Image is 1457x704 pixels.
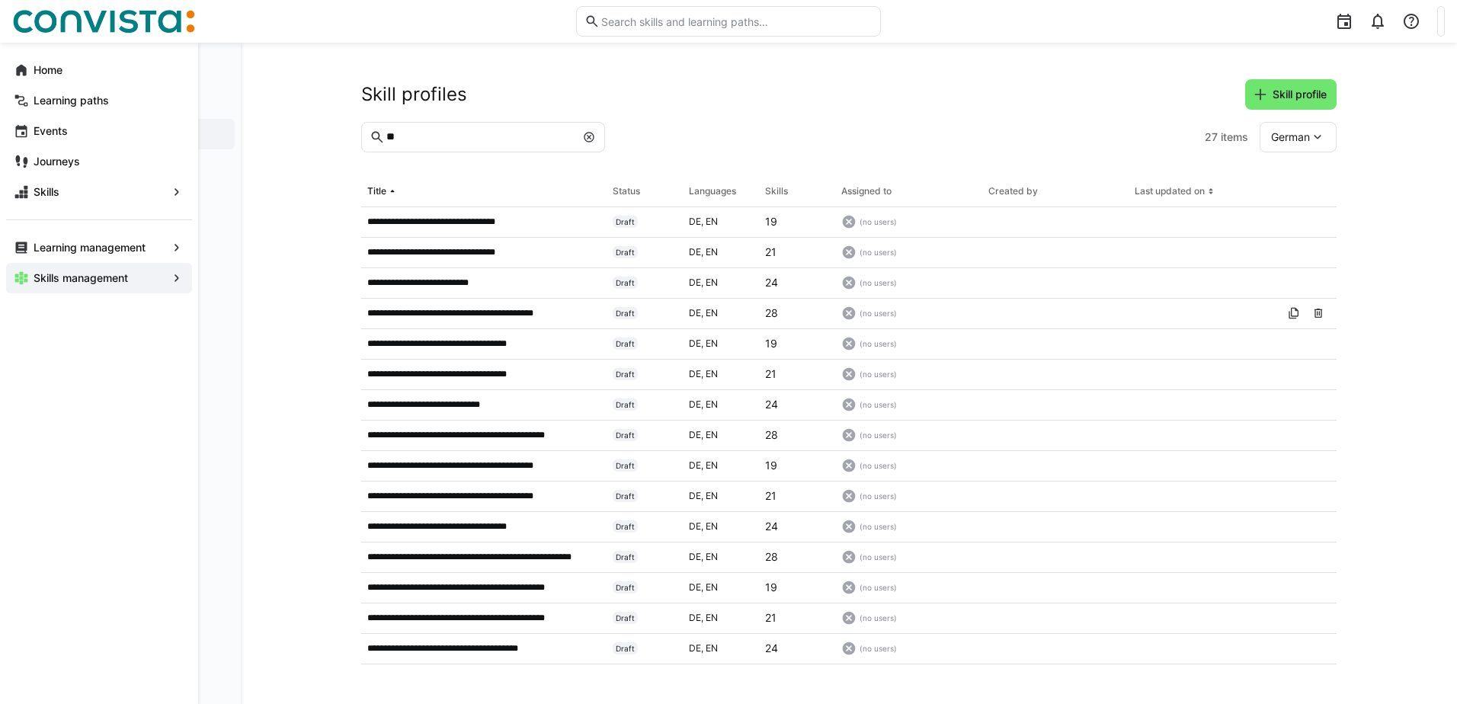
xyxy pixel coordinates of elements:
[689,459,706,471] span: de
[706,490,718,501] span: en
[706,520,718,532] span: en
[765,458,777,473] p: 19
[860,399,897,410] span: (no users)
[988,185,1038,197] div: Created by
[706,277,718,288] span: en
[765,366,777,382] p: 21
[689,551,706,562] span: de
[616,430,635,440] span: Draft
[706,581,718,593] span: en
[765,275,778,290] p: 24
[706,459,718,471] span: en
[613,185,640,197] div: Status
[689,216,706,227] span: de
[860,643,897,654] span: (no users)
[1245,79,1337,110] button: Skill profile
[616,461,635,470] span: Draft
[600,14,873,28] input: Search skills and learning paths…
[367,185,386,197] div: Title
[765,641,778,656] p: 24
[860,369,897,379] span: (no users)
[765,306,778,321] p: 28
[860,277,897,288] span: (no users)
[616,552,635,562] span: Draft
[765,488,777,504] p: 21
[616,522,635,531] span: Draft
[689,581,706,593] span: de
[765,610,777,626] p: 21
[616,309,635,318] span: Draft
[706,368,718,379] span: en
[706,398,718,410] span: en
[616,644,635,653] span: Draft
[765,427,778,443] p: 28
[616,400,635,409] span: Draft
[1135,185,1205,197] div: Last updated on
[860,613,897,623] span: (no users)
[765,549,778,565] p: 28
[1205,130,1218,145] span: 27
[689,520,706,532] span: de
[860,308,897,318] span: (no users)
[1221,130,1248,145] span: items
[860,582,897,593] span: (no users)
[616,613,635,622] span: Draft
[765,336,777,351] p: 19
[860,460,897,471] span: (no users)
[689,246,706,258] span: de
[860,491,897,501] span: (no users)
[706,246,718,258] span: en
[860,338,897,349] span: (no users)
[765,245,777,260] p: 21
[860,247,897,258] span: (no users)
[689,612,706,623] span: de
[689,398,706,410] span: de
[765,519,778,534] p: 24
[706,307,718,318] span: en
[765,214,777,229] p: 19
[706,642,718,654] span: en
[860,521,897,532] span: (no users)
[689,429,706,440] span: de
[1271,130,1310,145] span: German
[706,338,718,349] span: en
[706,551,718,562] span: en
[689,490,706,501] span: de
[689,368,706,379] span: de
[765,580,777,595] p: 19
[706,612,718,623] span: en
[689,277,706,288] span: de
[860,216,897,227] span: (no users)
[1270,87,1329,102] span: Skill profile
[706,429,718,440] span: en
[765,185,788,197] div: Skills
[706,216,718,227] span: en
[616,248,635,257] span: Draft
[689,338,706,349] span: de
[841,185,892,197] div: Assigned to
[616,278,635,287] span: Draft
[616,491,635,501] span: Draft
[616,217,635,226] span: Draft
[765,397,778,412] p: 24
[860,552,897,562] span: (no users)
[361,83,467,106] h2: Skill profiles
[616,370,635,379] span: Draft
[860,430,897,440] span: (no users)
[689,307,706,318] span: de
[616,339,635,348] span: Draft
[616,583,635,592] span: Draft
[689,185,736,197] div: Languages
[689,642,706,654] span: de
